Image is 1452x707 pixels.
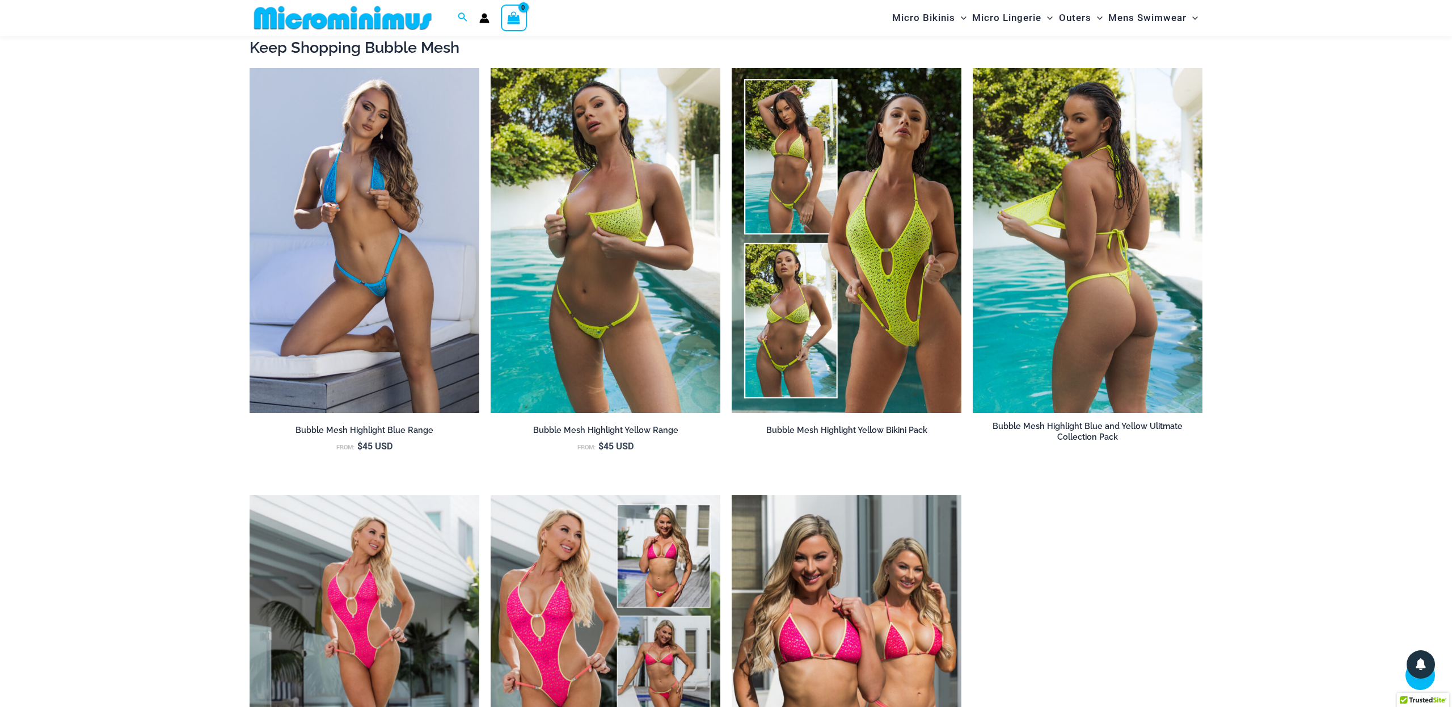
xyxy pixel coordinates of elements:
[250,5,436,31] img: MM SHOP LOGO FLAT
[577,443,596,451] span: From:
[732,425,961,436] h2: Bubble Mesh Highlight Yellow Bikini Pack
[250,68,479,413] img: Bubble Mesh Highlight Blue 309 Tri Top 421 Micro 05
[250,68,479,413] a: Bubble Mesh Highlight Blue 309 Tri Top 421 Micro 05Bubble Mesh Highlight Blue 309 Tri Top 421 Mic...
[491,425,720,440] a: Bubble Mesh Highlight Yellow Range
[458,11,468,25] a: Search icon link
[491,68,720,413] a: Bubble Mesh Highlight Yellow 323 Underwire Top 469 Thong 02Bubble Mesh Highlight Yellow 323 Under...
[888,2,1202,34] nav: Site Navigation
[732,68,961,413] img: Bubble Mesh Ultimate (3)
[250,425,479,436] h2: Bubble Mesh Highlight Blue Range
[732,68,961,413] a: Bubble Mesh Ultimate (3)Bubble Mesh Highlight Yellow 309 Tri Top 469 Thong 05Bubble Mesh Highligh...
[973,68,1202,413] a: Bubble Mesh Ultimate (4)Bubble Mesh Highlight Yellow 323 Underwire Top 469 Thong 03Bubble Mesh Hi...
[889,3,969,32] a: Micro BikinisMenu ToggleMenu Toggle
[357,440,392,452] bdi: 45 USD
[955,3,966,32] span: Menu Toggle
[250,425,479,440] a: Bubble Mesh Highlight Blue Range
[491,68,720,413] img: Bubble Mesh Highlight Yellow 323 Underwire Top 469 Thong 02
[969,3,1056,32] a: Micro LingerieMenu ToggleMenu Toggle
[1091,3,1103,32] span: Menu Toggle
[357,440,362,452] span: $
[598,440,634,452] bdi: 45 USD
[972,3,1041,32] span: Micro Lingerie
[1108,3,1187,32] span: Mens Swimwear
[973,421,1202,442] h2: Bubble Mesh Highlight Blue and Yellow Ulitmate Collection Pack
[479,13,489,23] a: Account icon link
[973,68,1202,413] img: Bubble Mesh Highlight Yellow 323 Underwire Top 469 Thong 03
[1041,3,1053,32] span: Menu Toggle
[732,425,961,440] a: Bubble Mesh Highlight Yellow Bikini Pack
[250,37,1202,57] h2: Keep Shopping Bubble Mesh
[1059,3,1091,32] span: Outers
[491,425,720,436] h2: Bubble Mesh Highlight Yellow Range
[1105,3,1201,32] a: Mens SwimwearMenu ToggleMenu Toggle
[598,440,603,452] span: $
[1056,3,1105,32] a: OutersMenu ToggleMenu Toggle
[973,421,1202,447] a: Bubble Mesh Highlight Blue and Yellow Ulitmate Collection Pack
[892,3,955,32] span: Micro Bikinis
[501,5,527,31] a: View Shopping Cart, empty
[1187,3,1198,32] span: Menu Toggle
[336,443,354,451] span: From:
